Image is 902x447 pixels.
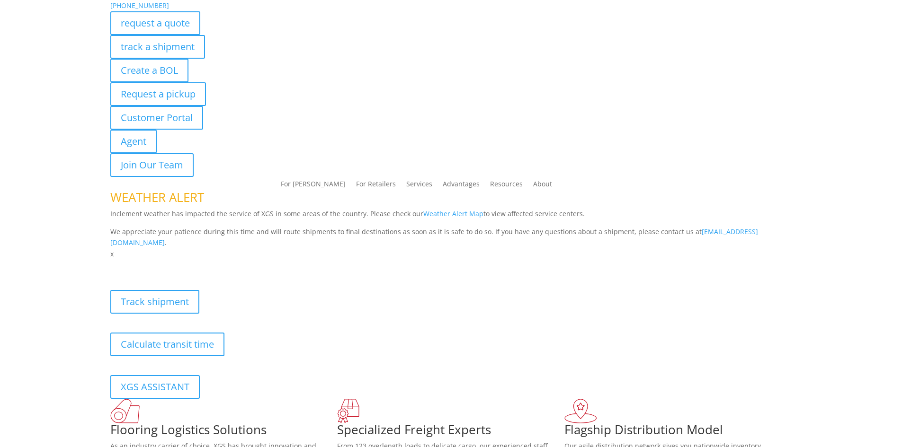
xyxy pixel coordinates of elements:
a: Track shipment [110,290,199,314]
a: Services [406,181,432,191]
h1: Flooring Logistics Solutions [110,423,338,440]
p: We appreciate your patience during this time and will route shipments to final destinations as so... [110,226,792,249]
a: Weather Alert Map [423,209,483,218]
a: For [PERSON_NAME] [281,181,346,191]
a: request a quote [110,11,200,35]
a: For Retailers [356,181,396,191]
a: Request a pickup [110,82,206,106]
a: Join Our Team [110,153,194,177]
a: Calculate transit time [110,333,224,356]
a: Customer Portal [110,106,203,130]
p: x [110,248,792,260]
img: xgs-icon-flagship-distribution-model-red [564,399,597,423]
a: [PHONE_NUMBER] [110,1,169,10]
a: track a shipment [110,35,205,59]
span: WEATHER ALERT [110,189,204,206]
p: Inclement weather has impacted the service of XGS in some areas of the country. Please check our ... [110,208,792,226]
img: xgs-icon-focused-on-flooring-red [337,399,359,423]
h1: Flagship Distribution Model [564,423,792,440]
a: About [533,181,552,191]
a: Resources [490,181,523,191]
b: Visibility, transparency, and control for your entire supply chain. [110,261,322,270]
h1: Specialized Freight Experts [337,423,564,440]
a: Agent [110,130,157,153]
a: Advantages [443,181,480,191]
a: Create a BOL [110,59,188,82]
img: xgs-icon-total-supply-chain-intelligence-red [110,399,140,423]
a: XGS ASSISTANT [110,375,200,399]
